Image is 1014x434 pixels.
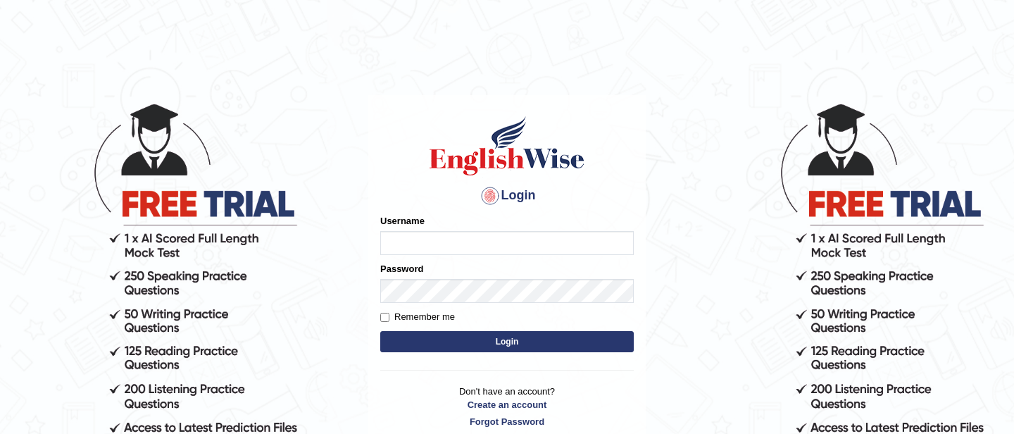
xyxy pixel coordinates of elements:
[380,214,425,228] label: Username
[380,310,455,324] label: Remember me
[380,385,634,428] p: Don't have an account?
[380,331,634,352] button: Login
[427,114,587,178] img: Logo of English Wise sign in for intelligent practice with AI
[380,415,634,428] a: Forgot Password
[380,398,634,411] a: Create an account
[380,262,423,275] label: Password
[380,313,389,322] input: Remember me
[380,185,634,207] h4: Login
